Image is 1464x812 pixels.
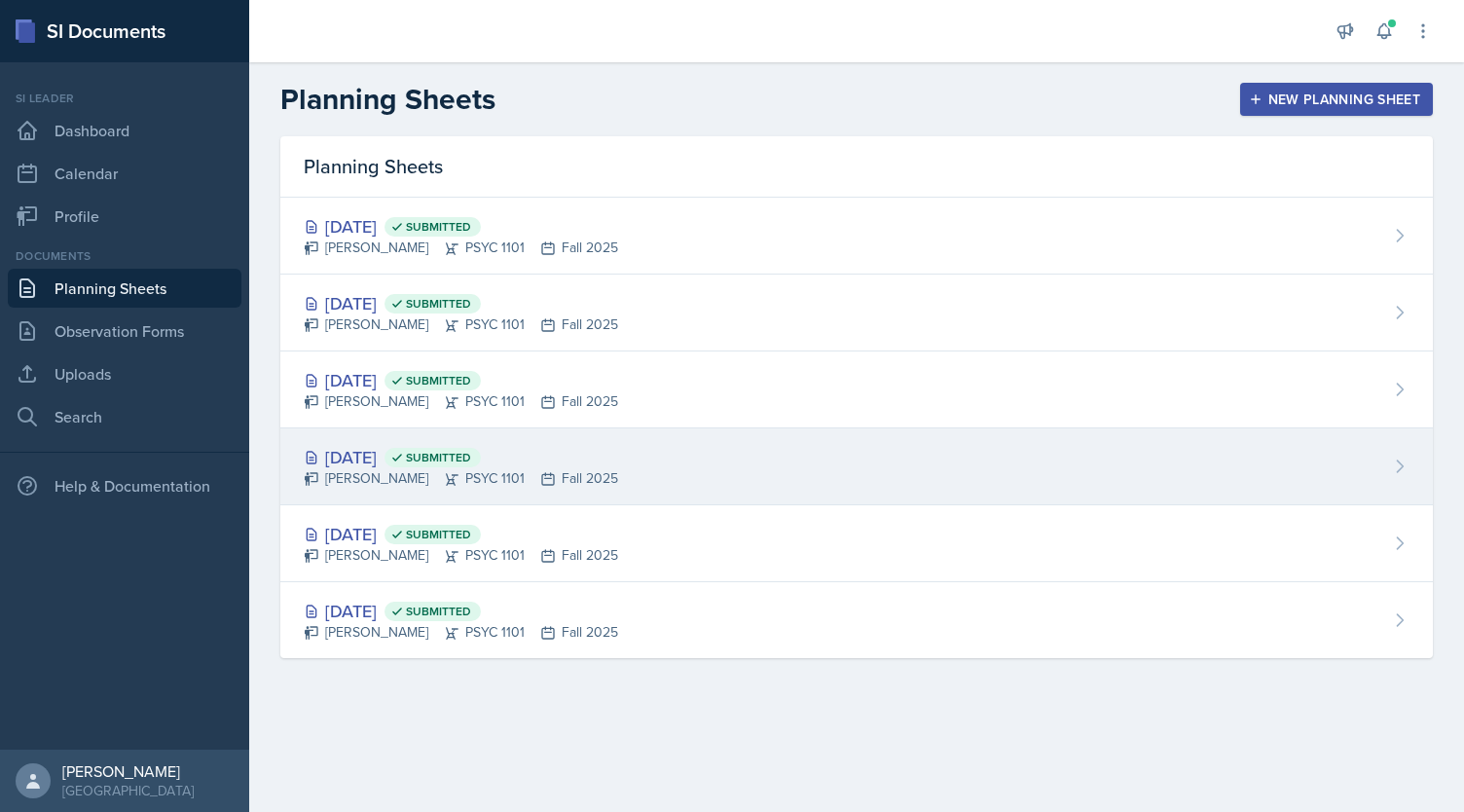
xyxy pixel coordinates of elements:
a: Observation Forms [8,312,241,351]
span: Submitted [406,219,471,235]
a: [DATE] Submitted [PERSON_NAME]PSYC 1101Fall 2025 [280,582,1433,658]
h2: Planning Sheets [280,82,495,117]
div: [DATE] [304,444,618,470]
a: [DATE] Submitted [PERSON_NAME]PSYC 1101Fall 2025 [280,505,1433,582]
div: [DATE] [304,598,618,624]
div: [DATE] [304,521,618,547]
div: New Planning Sheet [1253,92,1420,107]
div: Planning Sheets [280,136,1433,198]
div: [PERSON_NAME] PSYC 1101 Fall 2025 [304,238,618,258]
div: [PERSON_NAME] PSYC 1101 Fall 2025 [304,622,618,643]
div: [DATE] [304,367,618,393]
a: Profile [8,197,241,236]
a: [DATE] Submitted [PERSON_NAME]PSYC 1101Fall 2025 [280,198,1433,275]
div: [PERSON_NAME] PSYC 1101 Fall 2025 [304,468,618,489]
span: Submitted [406,527,471,542]
div: [DATE] [304,290,618,316]
a: Uploads [8,354,241,393]
span: Submitted [406,296,471,312]
div: [PERSON_NAME] PSYC 1101 Fall 2025 [304,391,618,412]
span: Submitted [406,373,471,388]
div: [PERSON_NAME] PSYC 1101 Fall 2025 [304,314,618,335]
a: [DATE] Submitted [PERSON_NAME]PSYC 1101Fall 2025 [280,275,1433,351]
a: Dashboard [8,111,241,150]
a: [DATE] Submitted [PERSON_NAME]PSYC 1101Fall 2025 [280,351,1433,428]
a: Planning Sheets [8,269,241,308]
div: [GEOGRAPHIC_DATA] [62,781,194,800]
div: Help & Documentation [8,466,241,505]
span: Submitted [406,450,471,465]
div: [DATE] [304,213,618,240]
div: Si leader [8,90,241,107]
div: [PERSON_NAME] PSYC 1101 Fall 2025 [304,545,618,566]
a: [DATE] Submitted [PERSON_NAME]PSYC 1101Fall 2025 [280,428,1433,505]
span: Submitted [406,604,471,619]
a: Search [8,397,241,436]
a: Calendar [8,154,241,193]
div: Documents [8,247,241,265]
div: [PERSON_NAME] [62,761,194,781]
button: New Planning Sheet [1240,83,1433,116]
